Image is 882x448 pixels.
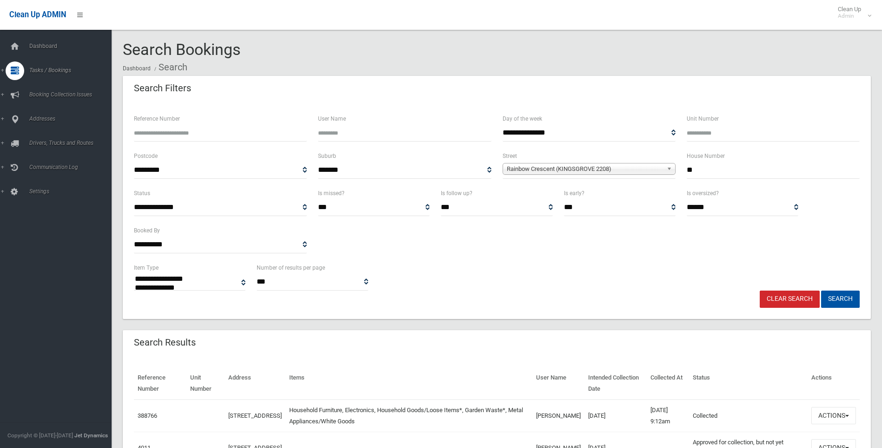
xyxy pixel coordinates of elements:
td: [DATE] 9:12am [647,400,689,432]
label: Booked By [134,225,160,236]
span: Addresses [27,115,119,122]
span: Dashboard [27,43,119,49]
span: Settings [27,188,119,195]
label: Is oversized? [687,188,719,198]
th: Intended Collection Date [584,367,647,400]
label: User Name [318,114,346,124]
a: Clear Search [760,291,820,308]
label: Day of the week [503,114,542,124]
td: [DATE] [584,400,647,432]
label: Reference Number [134,114,180,124]
li: Search [152,59,187,76]
label: Status [134,188,150,198]
label: Suburb [318,151,336,161]
th: Reference Number [134,367,186,400]
label: House Number [687,151,725,161]
th: Address [225,367,285,400]
button: Actions [811,407,856,424]
span: Booking Collection Issues [27,91,119,98]
label: Is missed? [318,188,345,198]
span: Copyright © [DATE]-[DATE] [7,432,73,439]
label: Is follow up? [441,188,472,198]
a: 388766 [138,412,157,419]
span: Search Bookings [123,40,241,59]
label: Postcode [134,151,158,161]
span: Rainbow Crescent (KINGSGROVE 2208) [507,163,663,175]
a: Dashboard [123,65,151,72]
a: [STREET_ADDRESS] [228,412,282,419]
span: Drivers, Trucks and Routes [27,140,119,146]
label: Street [503,151,517,161]
th: Items [285,367,532,400]
th: Collected At [647,367,689,400]
label: Unit Number [687,114,719,124]
small: Admin [838,13,861,20]
header: Search Filters [123,79,202,97]
span: Communication Log [27,164,119,170]
th: Unit Number [186,367,225,400]
button: Search [821,291,860,308]
td: [PERSON_NAME] [532,400,584,432]
header: Search Results [123,333,207,352]
label: Item Type [134,263,159,273]
th: User Name [532,367,584,400]
label: Number of results per page [257,263,325,273]
th: Actions [808,367,860,400]
span: Tasks / Bookings [27,67,119,74]
th: Status [689,367,808,400]
span: Clean Up ADMIN [9,10,66,19]
span: Clean Up [833,6,870,20]
strong: Jet Dynamics [74,432,108,439]
label: Is early? [564,188,584,198]
td: Collected [689,400,808,432]
td: Household Furniture, Electronics, Household Goods/Loose Items*, Garden Waste*, Metal Appliances/W... [285,400,532,432]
